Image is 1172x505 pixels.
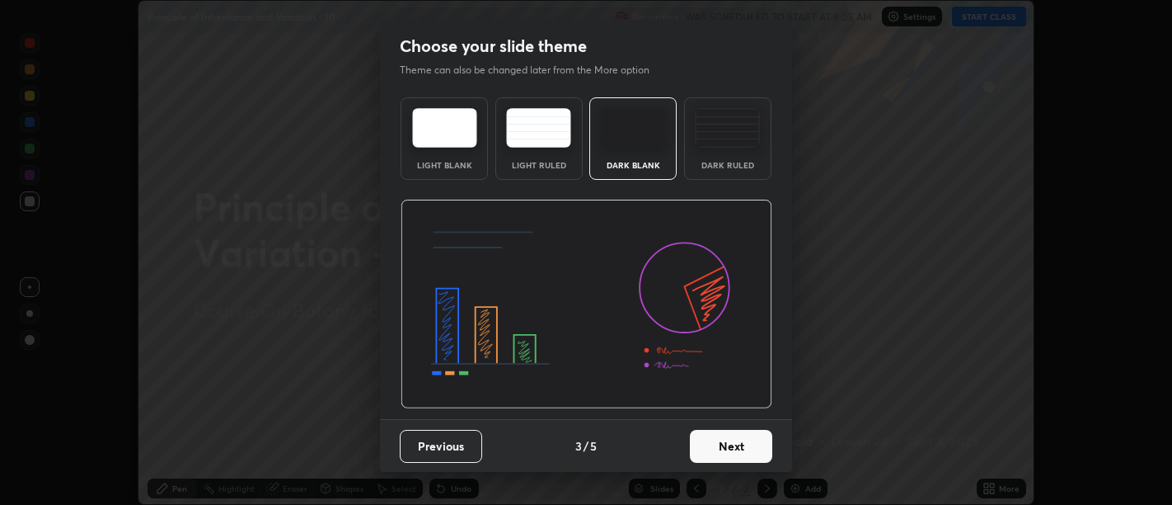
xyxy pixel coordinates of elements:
div: Dark Blank [600,161,666,169]
h4: / [584,437,588,455]
p: Theme can also be changed later from the More option [400,63,667,78]
div: Dark Ruled [695,161,761,169]
img: darkRuledTheme.de295e13.svg [695,108,760,148]
button: Previous [400,430,482,463]
h2: Choose your slide theme [400,35,587,57]
img: darkThemeBanner.d06ce4a2.svg [401,200,772,409]
h4: 3 [575,437,582,455]
img: lightTheme.e5ed3b09.svg [412,108,477,148]
img: darkTheme.f0cc69e5.svg [601,108,666,148]
div: Light Ruled [506,161,572,169]
button: Next [690,430,772,463]
h4: 5 [590,437,597,455]
div: Light Blank [411,161,477,169]
img: lightRuledTheme.5fabf969.svg [506,108,571,148]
